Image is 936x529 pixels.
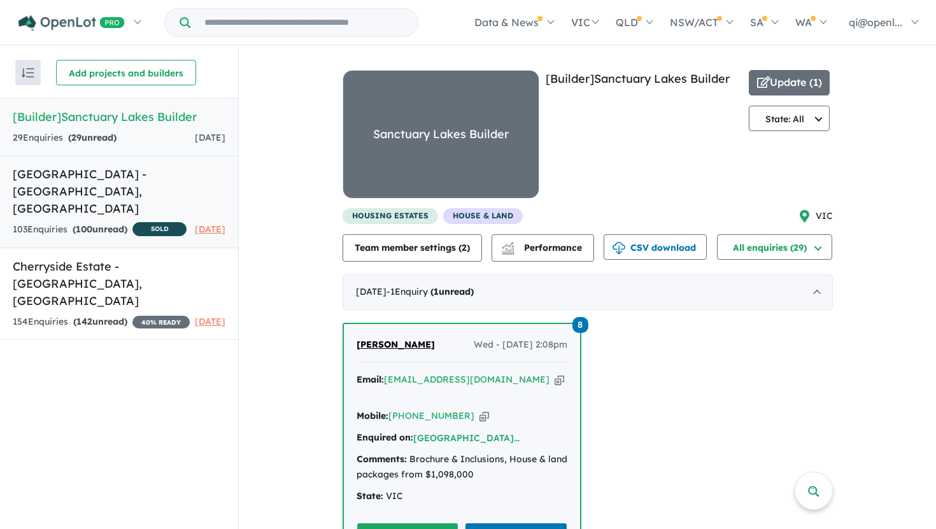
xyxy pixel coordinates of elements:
[384,374,550,385] a: [EMAIL_ADDRESS][DOMAIN_NAME]
[132,316,190,328] span: 40 % READY
[195,223,225,235] span: [DATE]
[195,132,225,143] span: [DATE]
[502,242,513,249] img: line-chart.svg
[193,9,415,36] input: Try estate name, suburb, builder or developer
[343,274,833,310] div: [DATE]
[73,316,127,327] strong: ( unread)
[357,410,388,421] strong: Mobile:
[195,316,225,327] span: [DATE]
[76,316,92,327] span: 142
[546,71,730,86] a: [Builder]Sanctuary Lakes Builder
[504,242,582,253] span: Performance
[604,234,707,260] button: CSV download
[357,453,407,465] strong: Comments:
[849,16,902,29] span: qi@openl...
[343,208,438,224] span: housing estates
[13,222,187,238] div: 103 Enquir ies
[13,258,225,309] h5: Cherryside Estate - [GEOGRAPHIC_DATA] , [GEOGRAPHIC_DATA]
[430,286,474,297] strong: ( unread)
[749,70,830,95] button: Update (1)
[343,70,539,208] a: Sanctuary Lakes Builder
[13,108,225,125] h5: [Builder] Sanctuary Lakes Builder
[357,452,567,483] div: Brochure & Inclusions, House & land packages from $1,098,000
[73,223,127,235] strong: ( unread)
[357,339,435,350] span: [PERSON_NAME]
[462,242,467,253] span: 2
[132,222,187,236] span: SOLD
[357,374,384,385] strong: Email:
[443,208,523,224] span: House & Land
[492,234,594,262] button: Performance
[13,314,190,330] div: 154 Enquir ies
[717,234,832,260] button: All enquiries (29)
[816,209,833,224] span: VIC
[76,223,92,235] span: 100
[502,246,514,254] img: bar-chart.svg
[434,286,439,297] span: 1
[413,432,520,444] a: [GEOGRAPHIC_DATA]...
[343,234,482,262] button: Team member settings (2)
[388,410,474,421] a: [PHONE_NUMBER]
[474,337,567,353] span: Wed - [DATE] 2:08pm
[18,15,125,31] img: Openlot PRO Logo White
[572,316,588,333] a: 8
[373,125,509,145] div: Sanctuary Lakes Builder
[357,337,435,353] a: [PERSON_NAME]
[613,242,625,255] img: download icon
[357,490,383,502] strong: State:
[386,286,474,297] span: - 1 Enquir y
[22,68,34,78] img: sort.svg
[572,317,588,333] span: 8
[749,106,830,131] button: State: All
[68,132,117,143] strong: ( unread)
[13,166,225,217] h5: [GEOGRAPHIC_DATA] - [GEOGRAPHIC_DATA] , [GEOGRAPHIC_DATA]
[555,373,564,386] button: Copy
[479,409,489,423] button: Copy
[71,132,82,143] span: 29
[357,432,413,443] strong: Enquired on:
[357,489,567,504] div: VIC
[56,60,196,85] button: Add projects and builders
[413,432,520,445] button: [GEOGRAPHIC_DATA]...
[13,130,117,146] div: 29 Enquir ies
